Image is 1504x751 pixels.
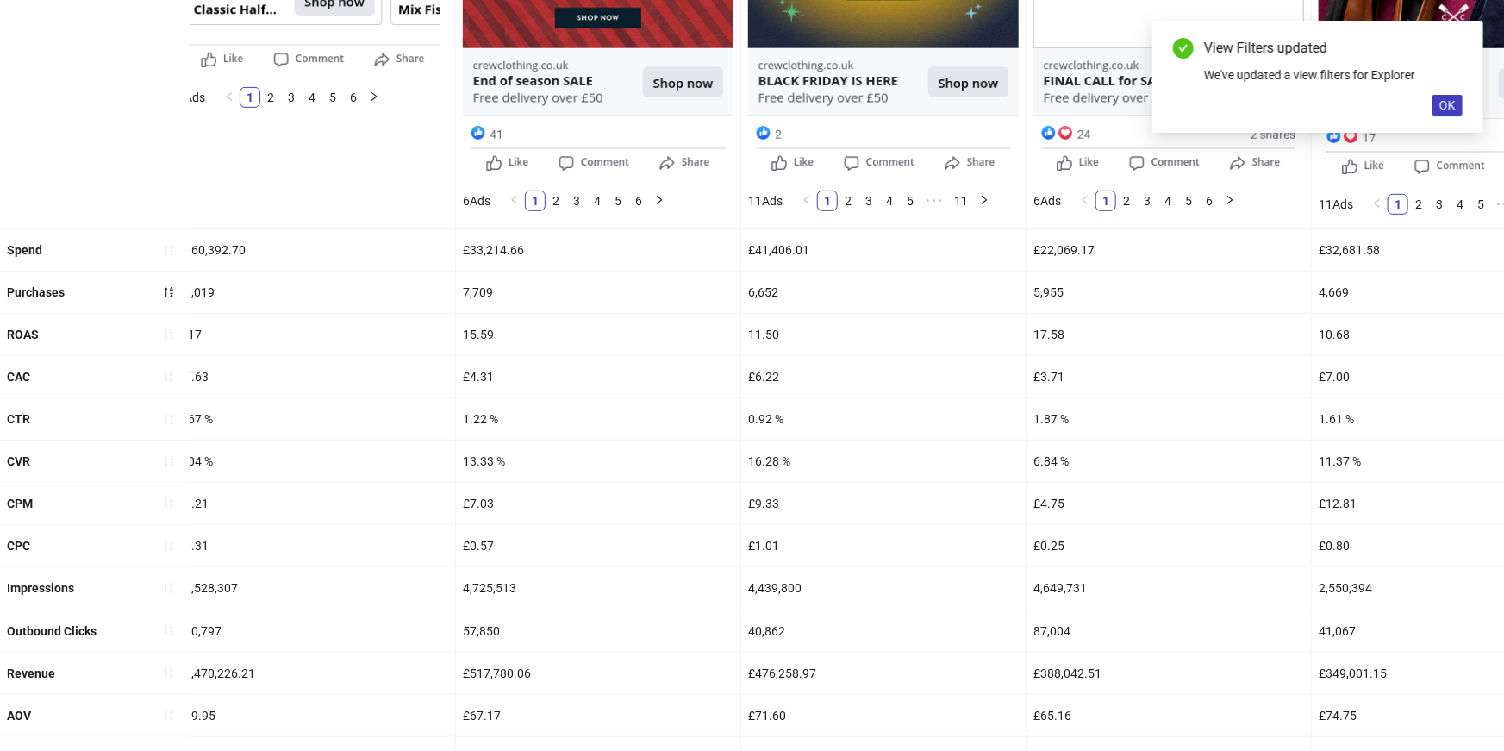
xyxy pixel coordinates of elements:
[171,653,455,694] div: £1,470,226.21
[323,88,342,107] a: 5
[1027,483,1311,524] div: £4.75
[818,191,837,210] a: 1
[240,88,259,107] a: 1
[741,398,1026,440] div: 0.92 %
[1179,191,1198,210] a: 5
[1095,191,1116,211] li: 1
[364,87,384,108] li: Next Page
[741,610,1026,652] div: 40,862
[1225,195,1235,205] span: right
[1027,695,1311,736] div: £65.16
[879,191,900,211] li: 4
[858,191,879,211] li: 3
[1027,610,1311,652] div: 87,004
[163,709,175,721] span: sort-ascending
[817,191,838,211] li: 1
[1432,95,1463,116] button: OK
[741,229,1026,271] div: £41,406.01
[163,540,175,552] span: sort-ascending
[741,441,1026,482] div: 16.28 %
[163,455,175,467] span: sort-ascending
[1319,197,1353,211] span: 11 Ads
[1430,195,1449,214] a: 3
[649,191,670,211] li: Next Page
[7,243,42,257] b: Spend
[171,695,455,736] div: £69.95
[588,191,607,210] a: 4
[281,87,302,108] li: 3
[741,356,1026,397] div: £6.22
[1027,229,1311,271] div: £22,069.17
[741,525,1026,566] div: £1.01
[1408,194,1429,215] li: 2
[303,88,321,107] a: 4
[171,525,455,566] div: £0.31
[566,191,587,211] li: 3
[654,195,665,205] span: right
[171,356,455,397] div: £7.63
[1158,191,1177,210] a: 4
[628,191,649,211] li: 6
[1220,191,1240,211] button: right
[456,567,740,609] div: 4,725,513
[1173,38,1194,59] span: check-circle
[1027,314,1311,355] div: 17.58
[7,412,30,426] b: CTR
[456,525,740,566] div: £0.57
[369,91,379,102] span: right
[1116,191,1137,211] li: 2
[224,91,234,102] span: left
[649,191,670,211] button: right
[1075,191,1095,211] li: Previous Page
[525,191,546,211] li: 1
[509,195,520,205] span: left
[1367,194,1388,215] button: left
[741,567,1026,609] div: 4,439,800
[1027,356,1311,397] div: £3.71
[979,195,989,205] span: right
[171,610,455,652] div: 520,797
[302,87,322,108] li: 4
[163,413,175,425] span: sort-ascending
[948,191,974,211] li: 11
[261,88,280,107] a: 2
[1117,191,1136,210] a: 2
[741,653,1026,694] div: £476,258.97
[1075,191,1095,211] button: left
[1450,194,1470,215] li: 4
[1080,195,1090,205] span: left
[741,483,1026,524] div: £9.33
[796,191,817,211] button: left
[7,454,30,468] b: CVR
[456,695,740,736] div: £67.17
[463,194,490,208] span: 6 Ads
[1429,194,1450,215] li: 3
[608,191,627,210] a: 5
[163,498,175,510] span: sort-ascending
[7,667,55,680] b: Revenue
[1204,38,1463,59] div: View Filters updated
[7,624,97,638] b: Outbound Clicks
[171,398,455,440] div: 2.67 %
[587,191,608,211] li: 4
[1451,195,1470,214] a: 4
[608,191,628,211] li: 5
[920,191,948,211] span: •••
[171,272,455,313] div: 21,019
[741,272,1026,313] div: 6,652
[1220,191,1240,211] li: Next Page
[1470,194,1491,215] li: 5
[171,483,455,524] div: £8.21
[1027,653,1311,694] div: £388,042.51
[567,191,586,210] a: 3
[974,191,995,211] button: right
[1388,194,1408,215] li: 1
[7,709,31,723] b: AOV
[219,87,240,108] li: Previous Page
[1178,191,1199,211] li: 5
[171,314,455,355] div: 9.17
[456,441,740,482] div: 13.33 %
[1027,525,1311,566] div: £0.25
[7,497,33,510] b: CPM
[171,567,455,609] div: 19,528,307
